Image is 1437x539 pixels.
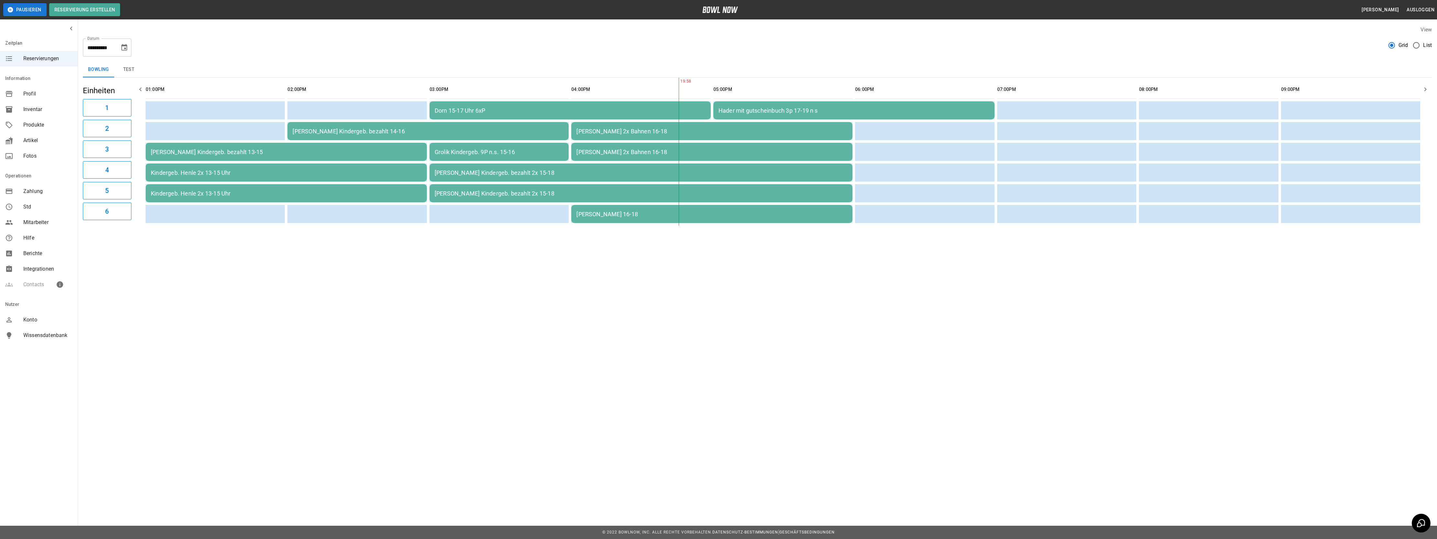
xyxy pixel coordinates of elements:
span: Artikel [23,137,72,144]
div: [PERSON_NAME] Kindergeb. bezahlt 2x 15-18 [435,169,847,176]
button: 1 [83,99,131,117]
h6: 3 [105,144,109,154]
div: [PERSON_NAME] Kindergeb. bezahlt 2x 15-18 [435,190,847,197]
th: 06:00PM [855,80,994,99]
span: Berichte [23,250,72,257]
span: Std [23,203,72,211]
span: Fotos [23,152,72,160]
span: Integrationen [23,265,72,273]
th: 09:00PM [1281,80,1420,99]
table: sticky table [143,78,1423,226]
a: Geschäftsbedingungen [779,530,835,534]
th: 04:00PM [571,80,710,99]
span: Produkte [23,121,72,129]
div: Kindergeb. Henle 2x 13-15 Uhr [151,169,422,176]
button: 5 [83,182,131,199]
button: Ausloggen [1404,4,1437,16]
button: 3 [83,140,131,158]
span: Grid [1398,41,1408,49]
span: Mitarbeiter [23,219,72,226]
button: 4 [83,161,131,179]
h6: 4 [105,165,109,175]
button: 6 [83,203,131,220]
img: logo [702,6,738,13]
a: Datenschutz-Bestimmungen [712,530,778,534]
div: [PERSON_NAME] 2x Bahnen 16-18 [576,128,847,135]
span: Hilfe [23,234,72,242]
h6: 1 [105,103,109,113]
button: 2 [83,120,131,137]
th: 08:00PM [1139,80,1278,99]
button: Bowling [83,62,114,77]
div: inventory tabs [83,62,1432,77]
div: Grolik Kindergeb. 9P n.s. 15-16 [435,149,563,155]
div: [PERSON_NAME] 2x Bahnen 16-18 [576,149,847,155]
span: © 2022 BowlNow, Inc. Alle Rechte vorbehalten. [602,530,712,534]
div: Hader mit gutscheinbuch 3p 17-19 n s [718,107,989,114]
span: Inventar [23,106,72,113]
span: List [1423,41,1432,49]
th: 01:00PM [146,80,285,99]
button: [PERSON_NAME] [1359,4,1401,16]
h6: 2 [105,123,109,134]
th: 02:00PM [287,80,427,99]
div: Kindergeb. Henle 2x 13-15 Uhr [151,190,422,197]
button: Pausieren [3,3,47,16]
h5: Einheiten [83,85,131,96]
h6: 5 [105,185,109,196]
span: Zahlung [23,187,72,195]
label: View [1420,27,1432,33]
span: 19:58 [679,78,680,85]
th: 07:00PM [997,80,1136,99]
h6: 6 [105,206,109,217]
th: 03:00PM [429,80,569,99]
span: Reservierungen [23,55,72,62]
span: Profil [23,90,72,98]
span: Konto [23,316,72,324]
div: [PERSON_NAME] Kindergeb. bezahlt 13-15 [151,149,422,155]
button: test [114,62,143,77]
div: [PERSON_NAME] 16-18 [576,211,847,218]
div: Dorn 15-17 Uhr 6xP [435,107,706,114]
div: [PERSON_NAME] Kindergeb. bezahlt 14-16 [293,128,563,135]
button: Reservierung erstellen [49,3,120,16]
span: Wissensdatenbank [23,331,72,339]
th: 05:00PM [713,80,852,99]
button: Choose date, selected date is 21. Sep. 2025 [118,41,131,54]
